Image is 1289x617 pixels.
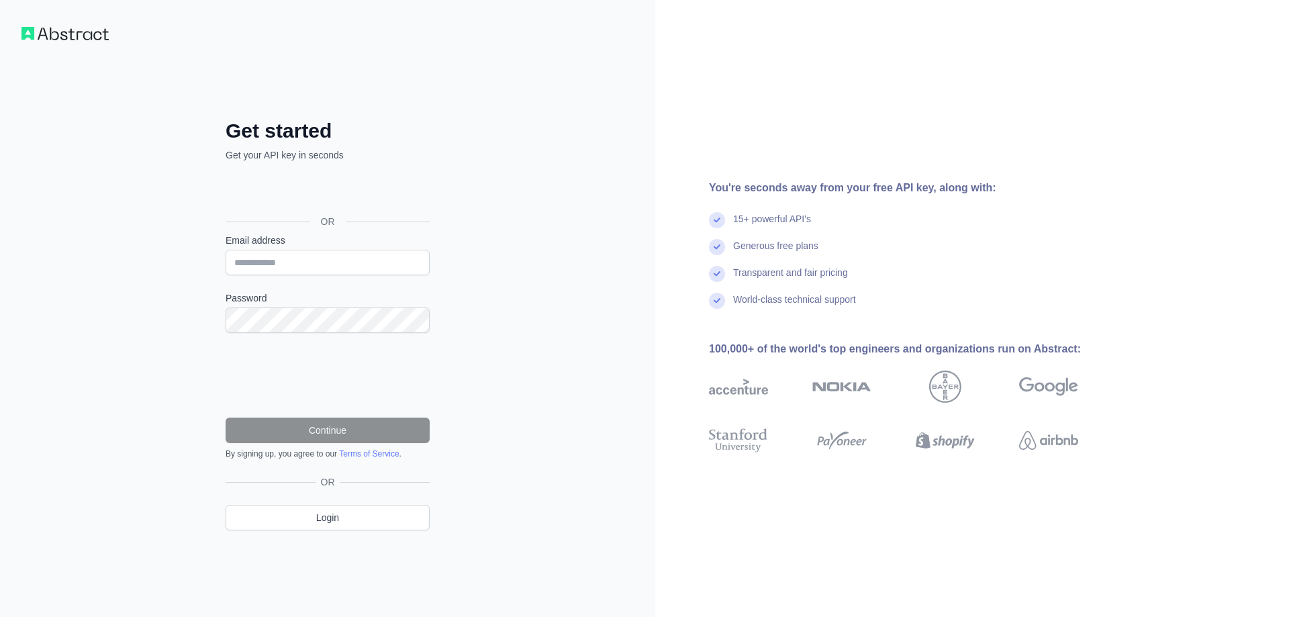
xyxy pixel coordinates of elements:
div: World-class technical support [733,293,856,320]
div: 100,000+ of the world's top engineers and organizations run on Abstract: [709,341,1121,357]
div: By signing up, you agree to our . [226,448,430,459]
img: check mark [709,266,725,282]
div: Transparent and fair pricing [733,266,848,293]
img: bayer [929,371,961,403]
iframe: Кнопка "Войти с аккаунтом Google" [219,177,434,206]
img: stanford university [709,426,768,455]
img: check mark [709,293,725,309]
span: OR [316,475,340,489]
h2: Get started [226,119,430,143]
a: Login [226,505,430,530]
div: You're seconds away from your free API key, along with: [709,180,1121,196]
img: Workflow [21,27,109,40]
img: payoneer [812,426,871,455]
a: Terms of Service [339,449,399,459]
p: Get your API key in seconds [226,148,430,162]
button: Continue [226,418,430,443]
div: Generous free plans [733,239,818,266]
iframe: reCAPTCHA [226,349,430,401]
label: Email address [226,234,430,247]
img: check mark [709,212,725,228]
span: OR [310,215,346,228]
div: 15+ powerful API's [733,212,811,239]
label: Password [226,291,430,305]
img: check mark [709,239,725,255]
img: airbnb [1019,426,1078,455]
img: accenture [709,371,768,403]
img: shopify [916,426,975,455]
img: google [1019,371,1078,403]
img: nokia [812,371,871,403]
